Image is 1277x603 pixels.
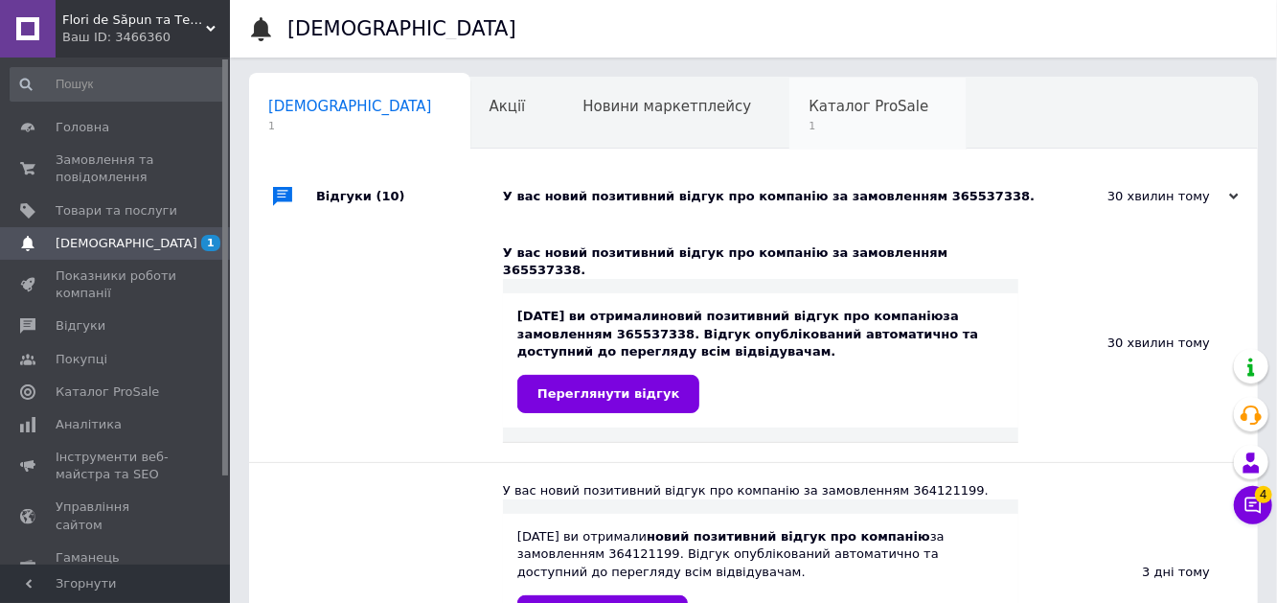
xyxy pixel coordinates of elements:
[660,309,944,323] b: новий позитивний відгук про компанію
[503,244,1018,279] div: У вас новий позитивний відгук про компанію за замовленням 365537338.
[809,119,928,133] span: 1
[56,317,105,335] span: Відгуки
[56,416,122,433] span: Аналітика
[62,29,230,46] div: Ваш ID: 3466360
[201,235,220,251] span: 1
[56,449,177,483] span: Інструменти веб-майстра та SEO
[809,98,928,115] span: Каталог ProSale
[503,482,1018,499] div: У вас новий позитивний відгук про компанію за замовленням 364121199.
[268,119,432,133] span: 1
[62,12,206,29] span: Flori de Săpun та ТеплоРемікс
[56,151,177,186] span: Замовлення та повідомлення
[517,375,699,413] a: Переглянути відгук
[56,202,177,220] span: Товари та послуги
[537,386,679,401] span: Переглянути відгук
[56,119,109,136] span: Головна
[56,499,177,533] span: Управління сайтом
[56,351,107,368] span: Покупці
[10,67,226,102] input: Пошук
[1255,486,1272,503] span: 4
[287,17,516,40] h1: [DEMOGRAPHIC_DATA]
[517,308,1004,413] div: [DATE] ви отримали за замовленням 365537338. Відгук опублікований автоматично та доступний до пер...
[56,235,197,252] span: [DEMOGRAPHIC_DATA]
[316,168,503,225] div: Відгуки
[56,549,177,584] span: Гаманець компанії
[503,188,1047,205] div: У вас новий позитивний відгук про компанію за замовленням 365537338.
[1018,225,1258,462] div: 30 хвилин тому
[647,529,930,544] b: новий позитивний відгук про компанію
[376,189,405,203] span: (10)
[268,98,432,115] span: [DEMOGRAPHIC_DATA]
[56,383,159,401] span: Каталог ProSale
[490,98,526,115] span: Акції
[56,267,177,302] span: Показники роботи компанії
[1234,486,1272,524] button: Чат з покупцем4
[1047,188,1239,205] div: 30 хвилин тому
[582,98,751,115] span: Новини маркетплейсу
